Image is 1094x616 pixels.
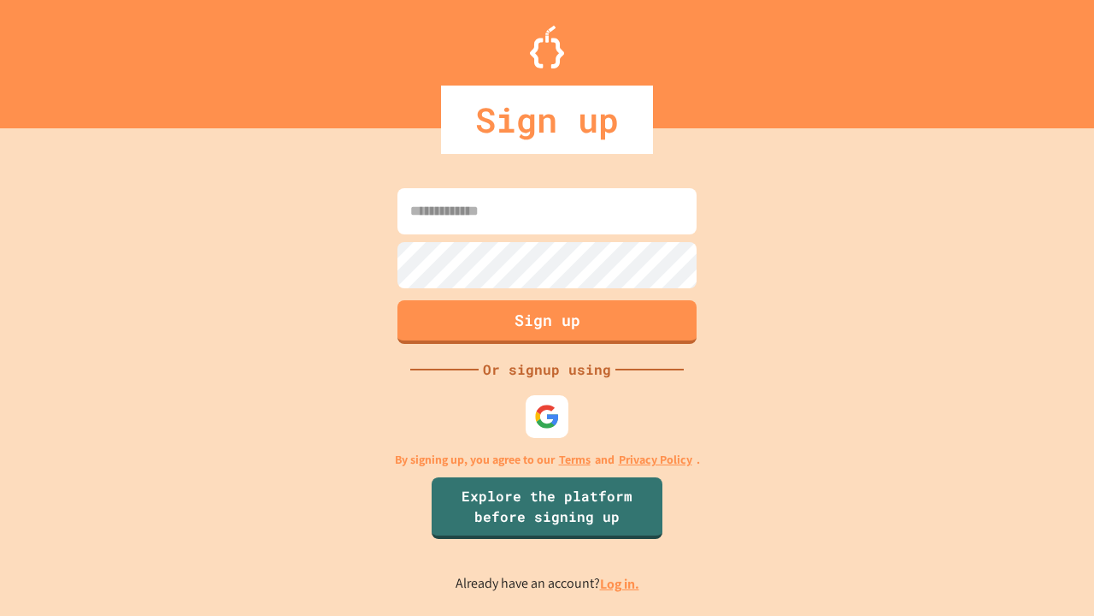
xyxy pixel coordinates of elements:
[559,451,591,469] a: Terms
[534,404,560,429] img: google-icon.svg
[432,477,662,539] a: Explore the platform before signing up
[619,451,692,469] a: Privacy Policy
[456,573,639,595] p: Already have an account?
[479,359,615,380] div: Or signup using
[600,575,639,593] a: Log in.
[441,86,653,154] div: Sign up
[530,26,564,68] img: Logo.svg
[397,300,697,344] button: Sign up
[395,451,700,469] p: By signing up, you agree to our and .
